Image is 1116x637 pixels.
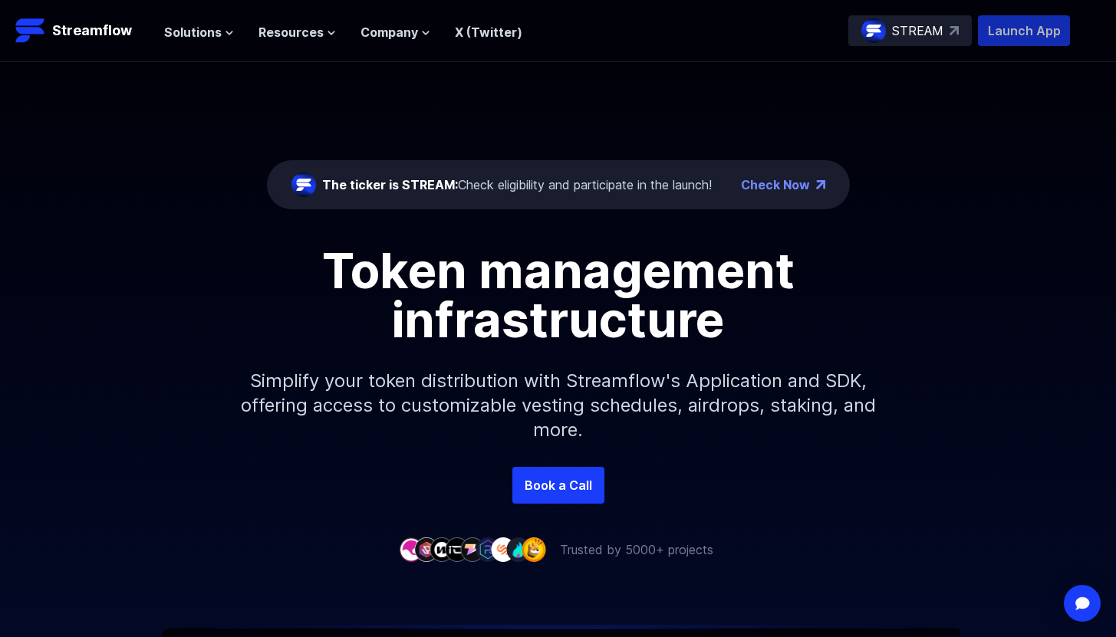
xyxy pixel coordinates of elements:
[164,23,222,41] span: Solutions
[430,537,454,561] img: company-3
[322,176,712,194] div: Check eligibility and participate in the launch!
[15,15,46,46] img: Streamflow Logo
[560,540,713,559] p: Trusted by 5000+ projects
[445,537,469,561] img: company-4
[460,537,485,561] img: company-5
[741,176,810,194] a: Check Now
[506,537,531,561] img: company-8
[978,15,1070,46] button: Launch App
[360,23,418,41] span: Company
[476,537,500,561] img: company-6
[848,15,972,46] a: STREAM
[52,20,132,41] p: Streamflow
[491,537,515,561] img: company-7
[258,23,336,41] button: Resources
[322,177,458,192] span: The ticker is STREAM:
[1064,585,1101,622] div: Open Intercom Messenger
[229,344,888,467] p: Simplify your token distribution with Streamflow's Application and SDK, offering access to custom...
[258,23,324,41] span: Resources
[892,21,943,40] p: STREAM
[15,15,149,46] a: Streamflow
[213,246,904,344] h1: Token management infrastructure
[399,537,423,561] img: company-1
[950,26,959,35] img: top-right-arrow.svg
[512,467,604,504] a: Book a Call
[522,537,546,561] img: company-9
[816,180,825,189] img: top-right-arrow.png
[861,18,886,43] img: streamflow-logo-circle.png
[291,172,316,197] img: streamflow-logo-circle.png
[360,23,430,41] button: Company
[164,23,234,41] button: Solutions
[455,25,522,40] a: X (Twitter)
[414,537,439,561] img: company-2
